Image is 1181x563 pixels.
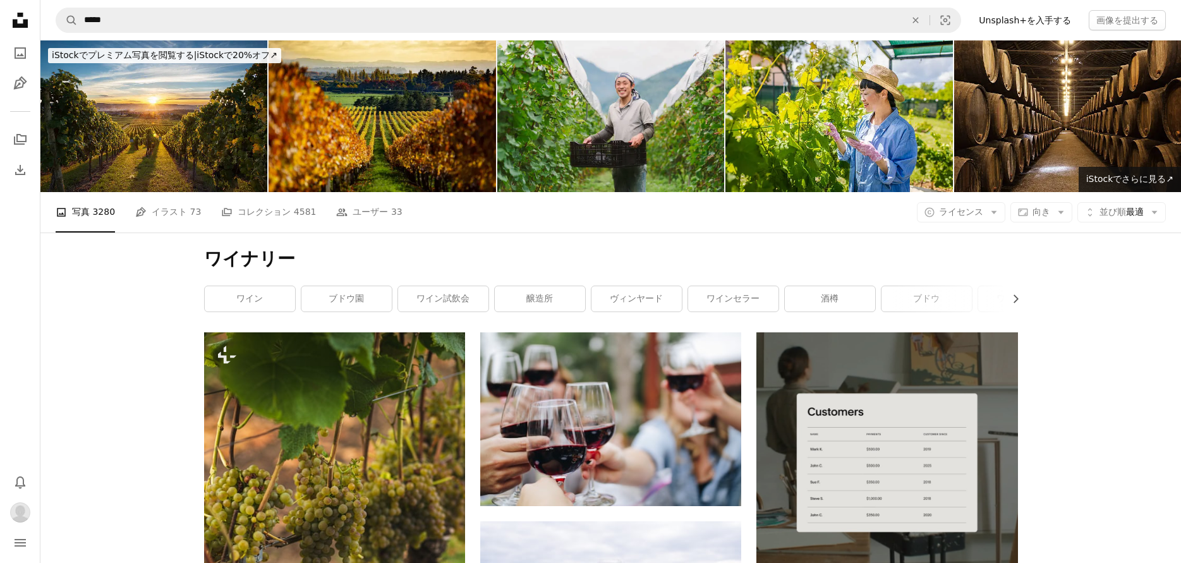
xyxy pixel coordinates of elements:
span: iStockでプレミアム写真を閲覧する | [52,50,197,60]
button: 通知 [8,469,33,495]
a: イラスト 73 [135,192,201,233]
h1: ワイナリー [204,248,1018,270]
a: ぶどうの木からぶら下がっているブドウの房 [204,522,465,533]
a: ヴィンヤード [591,286,682,312]
a: イラスト [8,71,33,96]
button: 並び順最適 [1077,202,1166,222]
form: サイト内でビジュアルを探す [56,8,961,33]
a: ワイン [205,286,295,312]
img: 透明なワイングラスを投げる人々 [480,332,741,506]
a: ブドウ園 [301,286,392,312]
span: ライセンス [939,207,983,217]
a: 透明なワイングラスを投げる人々 [480,413,741,425]
a: ダウンロード履歴 [8,157,33,183]
button: ビジュアル検索 [930,8,960,32]
span: 向き [1033,207,1050,217]
button: 全てクリア [902,8,930,32]
span: 73 [190,205,202,219]
a: ワイン試飲会 [398,286,488,312]
a: ブドウ [881,286,972,312]
span: 4581 [294,205,317,219]
img: ホークスベイ・ニュージーランドの葡萄畑の紅葉 [269,40,495,192]
button: Unsplashで検索する [56,8,78,32]
img: 夕暮れのブドウ園 [40,40,267,192]
a: Unsplash+を入手する [971,10,1079,30]
img: ワインセラー、ポルト [954,40,1181,192]
img: ユーザー美佳 成田のアバター [10,502,30,523]
span: 33 [391,205,403,219]
img: スマートフォンアプリでぶどうの木を調べる日本人女性 [725,40,952,192]
span: 最適 [1099,206,1144,219]
a: iStockでプレミアム写真を閲覧する|iStockで20%オフ↗ [40,40,289,71]
a: 醸造所 [495,286,585,312]
button: リストを右にスクロールする [1004,286,1018,312]
a: 酒樽 [785,286,875,312]
a: ワインボトル [978,286,1069,312]
span: iStockで20%オフ ↗ [52,50,277,60]
button: 向き [1010,202,1072,222]
button: ライセンス [917,202,1005,222]
span: iStockでさらに見る ↗ [1086,174,1173,184]
img: 彼のブドウ畑の若いブドウの盆踊りの肖像画 [497,40,724,192]
button: 画像を提出する [1089,10,1166,30]
a: ワインセラー [688,286,778,312]
button: メニュー [8,530,33,555]
a: ユーザー 33 [336,192,402,233]
a: コレクション [8,127,33,152]
a: コレクション 4581 [221,192,316,233]
button: プロフィール [8,500,33,525]
a: iStockでさらに見る↗ [1079,167,1181,192]
a: 写真 [8,40,33,66]
span: 並び順 [1099,207,1126,217]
